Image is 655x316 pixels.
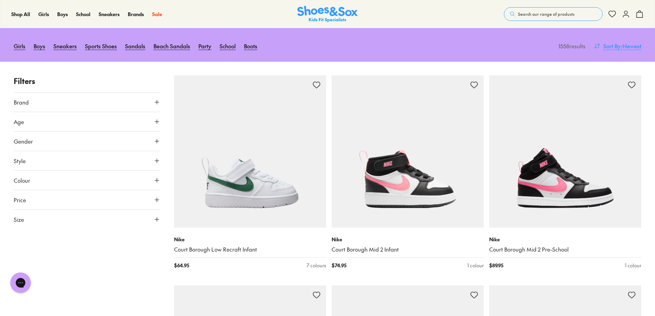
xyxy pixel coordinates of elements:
button: Brand [14,93,160,112]
iframe: Gorgias live chat messenger [7,270,34,295]
a: Boys [34,38,45,53]
span: Size [14,215,24,223]
span: Price [14,196,26,204]
span: Colour [14,176,30,184]
a: Girls [38,11,49,18]
p: Nike [489,236,641,243]
a: Party [198,38,211,53]
div: 1 colour [625,262,641,269]
span: Gender [14,137,33,145]
span: School [76,11,90,17]
a: Sale [152,11,162,18]
button: Age [14,112,160,131]
span: Brand [14,98,29,106]
a: Brands [128,11,144,18]
span: Search our range of products [518,11,574,17]
a: Court Borough Mid 2 Infant [332,246,484,253]
a: Boys [57,11,68,18]
a: School [220,38,236,53]
span: : Newest [621,42,641,50]
div: 1 colour [467,262,484,269]
p: Nike [332,236,484,243]
a: Boots [244,38,257,53]
img: SNS_Logo_Responsive.svg [297,6,358,23]
span: Shop All [11,11,30,17]
a: School [76,11,90,18]
span: Girls [38,11,49,17]
span: Brands [128,11,144,17]
span: Sale [152,11,162,17]
span: Sneakers [99,11,120,17]
a: Sneakers [99,11,120,18]
span: Style [14,157,26,165]
span: Age [14,118,24,126]
span: $ 89.95 [489,262,503,269]
span: Sort By [603,42,621,50]
a: Sandals [125,38,145,53]
a: Shop All [11,11,30,18]
a: Beach Sandals [153,38,190,53]
button: Size [14,210,160,229]
a: Court Borough Mid 2 Pre-School [489,246,641,253]
button: Style [14,151,160,170]
span: Boys [57,11,68,17]
div: 7 colours [307,262,326,269]
span: $ 74.95 [332,262,346,269]
a: Court Borough Low Recraft Infant [174,246,326,253]
p: Filters [14,75,160,87]
p: 1558 results [556,42,585,50]
a: Sneakers [53,38,77,53]
a: Shoes & Sox [297,6,358,23]
a: Girls [14,38,25,53]
span: $ 64.95 [174,262,189,269]
button: Sort By:Newest [594,38,641,53]
p: Nike [174,236,326,243]
button: Search our range of products [504,7,603,21]
button: Gender [14,132,160,151]
button: Colour [14,171,160,190]
button: Price [14,190,160,209]
a: Sports Shoes [85,38,117,53]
